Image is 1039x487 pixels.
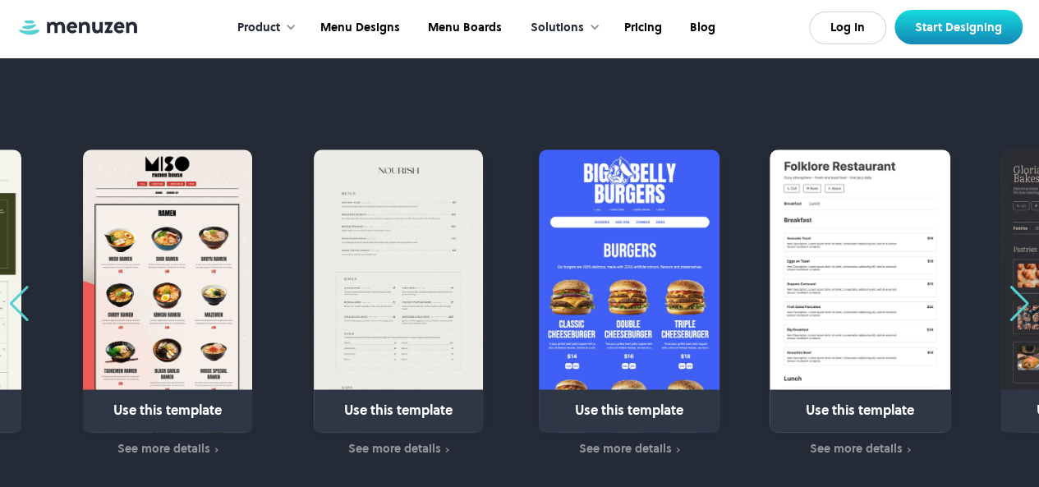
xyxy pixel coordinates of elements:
[531,19,584,37] div: Solutions
[539,149,719,432] a: Use this template
[117,442,210,455] div: See more details
[348,442,441,455] div: See more details
[221,2,305,53] div: Product
[412,2,514,53] a: Menu Boards
[237,19,280,37] div: Product
[83,149,252,432] a: Use this template
[314,149,483,432] a: Use this template
[770,149,950,432] a: Use this template
[77,440,258,458] a: See more details
[539,440,719,458] a: See more details
[674,2,728,53] a: Blog
[609,2,674,53] a: Pricing
[539,149,737,457] div: 12 / 31
[1009,286,1031,322] div: Next slide
[308,440,489,458] a: See more details
[77,149,275,457] div: 10 / 31
[8,286,30,322] div: Previous slide
[305,2,412,53] a: Menu Designs
[514,2,609,53] div: Solutions
[579,442,672,455] div: See more details
[810,442,903,455] div: See more details
[809,11,886,44] a: Log In
[894,10,1023,44] a: Start Designing
[770,149,968,457] div: 13 / 31
[770,440,950,458] a: See more details
[308,149,506,457] div: 11 / 31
